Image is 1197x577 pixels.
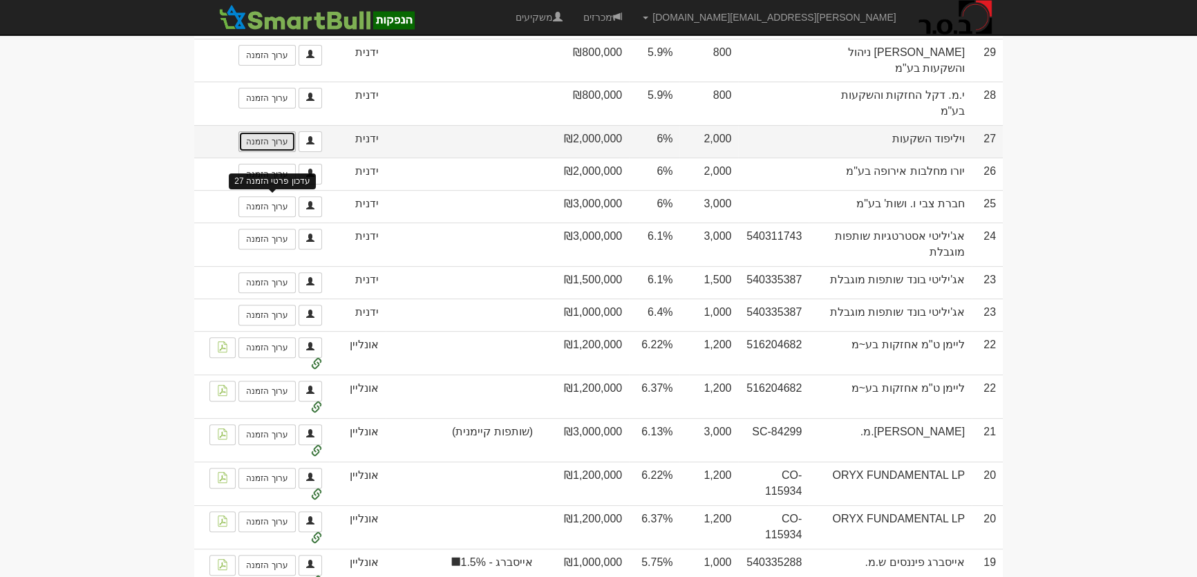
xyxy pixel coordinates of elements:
td: 800 [679,82,738,125]
img: SmartBull Logo [215,3,418,31]
td: 1,200 [679,331,738,375]
img: pdf-file-icon.png [217,559,228,570]
td: 2,000 [679,158,738,190]
td: 6.37% [629,505,679,549]
td: 5.9% [629,82,679,125]
td: ORYX FUNDAMENTAL LP [809,462,972,505]
td: CO-115934 [738,505,809,549]
td: 25 [972,190,1003,223]
a: ערוך הזמנה [238,164,295,185]
td: 6.1% [629,266,679,299]
td: 516204682 [738,331,809,375]
td: ידנית [329,299,386,331]
td: ₪3,000,000 [540,190,629,223]
td: 6% [629,190,679,223]
td: ₪1,500,000 [540,266,629,299]
td: אונליין [329,505,386,549]
a: ערוך הזמנה [238,196,295,217]
td: 5.9% [629,39,679,82]
img: pdf-file-icon.png [217,385,228,396]
img: pdf-file-icon.png [217,515,228,527]
td: 1,200 [679,375,738,418]
td: ידנית [329,125,386,158]
a: ערוך הזמנה [238,272,295,293]
td: 6.22% [629,331,679,375]
td: ₪2,000,000 [540,125,629,158]
a: ערוך הזמנה [238,45,295,66]
td: 3,000 [679,223,738,266]
td: אונליין [329,375,386,418]
td: ₪800,000 [540,82,629,125]
td: 1,200 [679,462,738,505]
td: 6.37% [629,375,679,418]
a: ערוך הזמנה [238,88,295,108]
td: 1,000 [679,299,738,331]
td: 6% [629,158,679,190]
td: 540335387 [738,266,809,299]
td: 23 [972,299,1003,331]
img: pdf-file-icon.png [217,428,228,439]
span: (שותפות קיימנית) [393,424,533,440]
td: ₪1,200,000 [540,462,629,505]
td: 6.4% [629,299,679,331]
td: 6% [629,125,679,158]
td: 22 [972,375,1003,418]
td: 23 [972,266,1003,299]
td: 21 [972,418,1003,462]
td: אג'יליטי בונד שותפות מוגבלת [809,266,972,299]
td: 26 [972,158,1003,190]
td: ידנית [329,82,386,125]
a: ערוך הזמנה [238,229,295,249]
td: ידנית [329,158,386,190]
td: ידנית [329,39,386,82]
td: ₪1,200,000 [540,375,629,418]
td: ORYX FUNDAMENTAL LP [809,505,972,549]
td: 27 [972,125,1003,158]
td: 6.1% [629,223,679,266]
td: אג'יליטי אסטרטגיות שותפות מוגבלת [809,223,972,266]
td: 22 [972,331,1003,375]
a: ערוך הזמנה [238,337,295,358]
td: SC-84299 [738,418,809,462]
a: ערוך הזמנה [238,555,295,576]
td: אונליין [329,462,386,505]
span: אייסברג - 1.5% [393,555,533,571]
td: ₪3,000,000 [540,223,629,266]
td: ₪800,000 [540,39,629,82]
td: 3,000 [679,418,738,462]
td: יורו מחלבות אירופה בע"מ [809,158,972,190]
td: 3,000 [679,190,738,223]
td: ידנית [329,266,386,299]
td: ידנית [329,190,386,223]
td: ₪1,200,000 [540,505,629,549]
a: ערוך הזמנה [238,424,295,445]
td: ליימן ט"מ אחזקות בע~מ [809,331,972,375]
div: עדכון פרטי הזמנה 27 [229,173,315,189]
td: ₪1,000,000 [540,299,629,331]
td: [PERSON_NAME] ניהול והשקעות בע"מ [809,39,972,82]
a: ערוך הזמנה [238,468,295,489]
td: אונליין [329,418,386,462]
td: 24 [972,223,1003,266]
td: 540311743 [738,223,809,266]
td: 540335387 [738,299,809,331]
td: ויליפוד השקעות [809,125,972,158]
td: 1,200 [679,505,738,549]
td: אונליין [329,331,386,375]
img: pdf-file-icon.png [217,341,228,352]
a: ערוך הזמנה [238,131,295,152]
td: 6.13% [629,418,679,462]
td: 28 [972,82,1003,125]
td: [PERSON_NAME].מ. [809,418,972,462]
td: חברת צבי ו. ושות' בע"מ [809,190,972,223]
td: 29 [972,39,1003,82]
a: ערוך הזמנה [238,305,295,325]
td: 20 [972,505,1003,549]
img: pdf-file-icon.png [217,472,228,483]
td: 20 [972,462,1003,505]
td: י.מ. דקל החזקות והשקעות בע"מ [809,82,972,125]
a: ערוך הזמנה [238,511,295,532]
td: ₪2,000,000 [540,158,629,190]
td: 6.22% [629,462,679,505]
td: ידנית [329,223,386,266]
